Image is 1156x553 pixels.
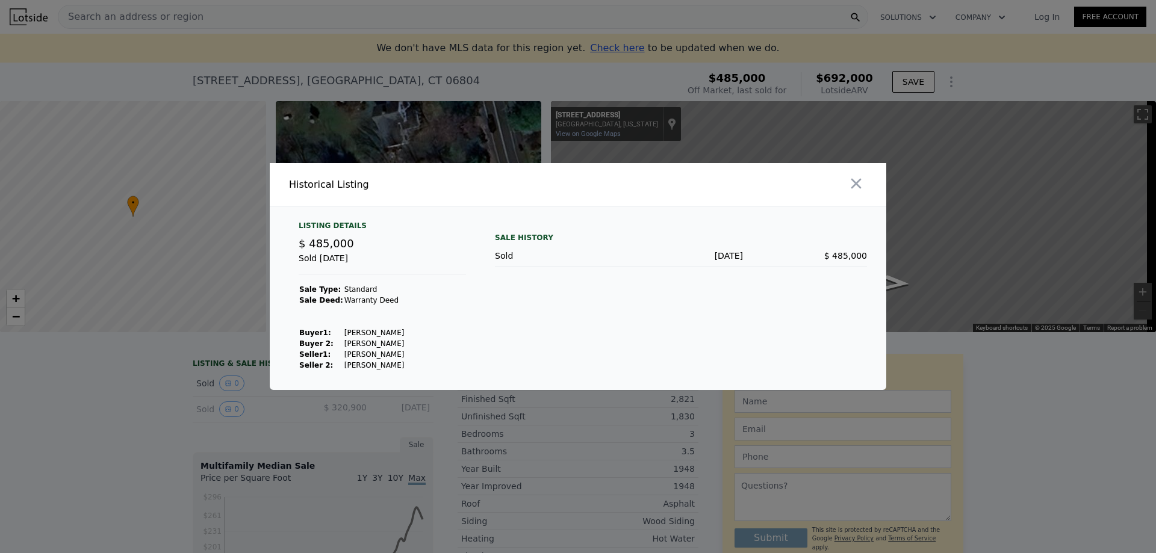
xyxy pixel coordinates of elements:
div: Listing Details [299,221,466,235]
td: [PERSON_NAME] [344,327,405,338]
strong: Seller 1 : [299,350,331,359]
td: Warranty Deed [344,295,405,306]
strong: Sale Deed: [299,296,343,304]
span: $ 485,000 [824,251,867,261]
span: $ 485,000 [299,237,354,250]
div: [DATE] [619,250,743,262]
strong: Buyer 2: [299,339,334,348]
strong: Buyer 1 : [299,329,331,337]
div: Sold [DATE] [299,252,466,274]
strong: Sale Type: [299,285,341,294]
div: Historical Listing [289,178,573,192]
td: [PERSON_NAME] [344,349,405,360]
strong: Seller 2: [299,361,333,369]
td: Standard [344,284,405,295]
td: [PERSON_NAME] [344,338,405,349]
td: [PERSON_NAME] [344,360,405,371]
div: Sale History [495,230,867,245]
div: Sold [495,250,619,262]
